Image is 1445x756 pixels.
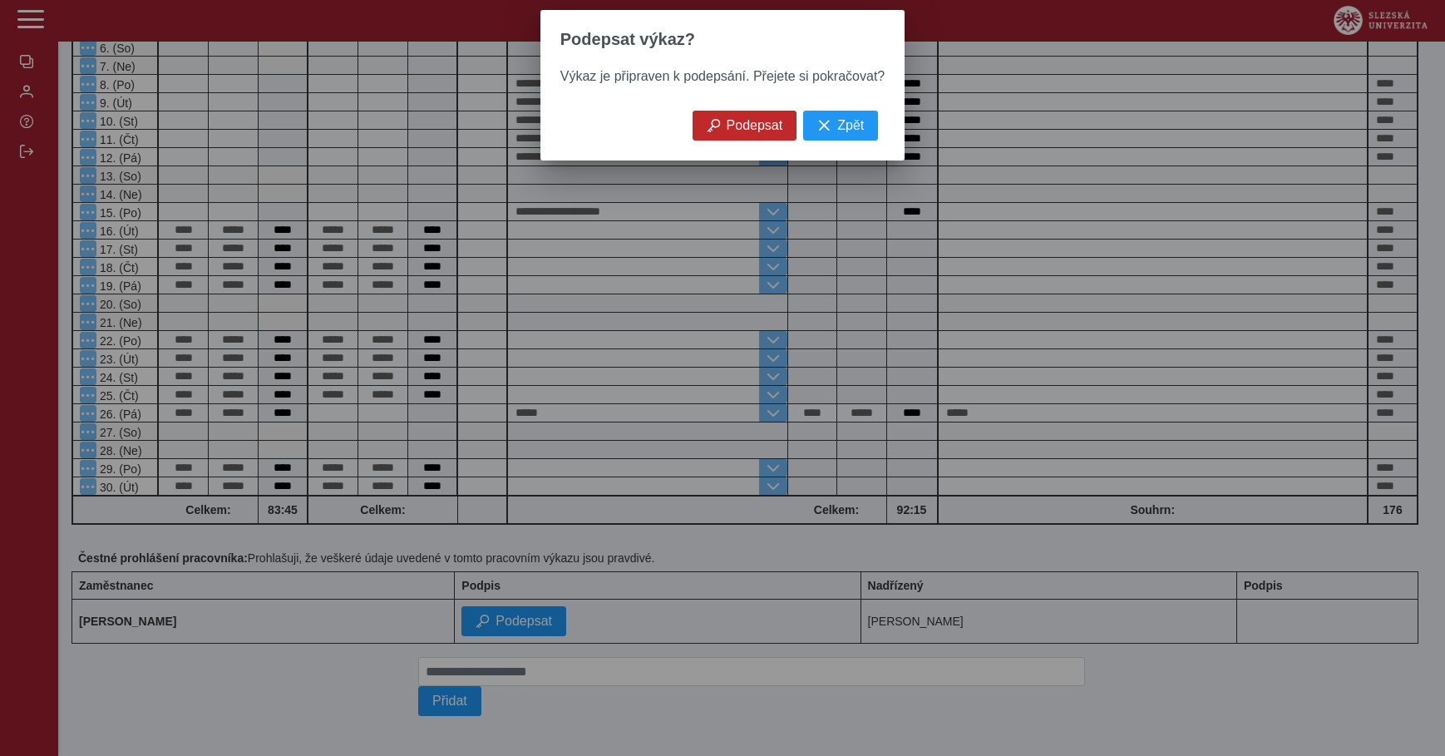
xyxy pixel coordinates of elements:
[803,111,878,141] button: Zpět
[837,118,864,133] span: Zpět
[727,118,783,133] span: Podepsat
[693,111,797,141] button: Podepsat
[560,30,695,49] span: Podepsat výkaz?
[560,69,885,83] span: Výkaz je připraven k podepsání. Přejete si pokračovat?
